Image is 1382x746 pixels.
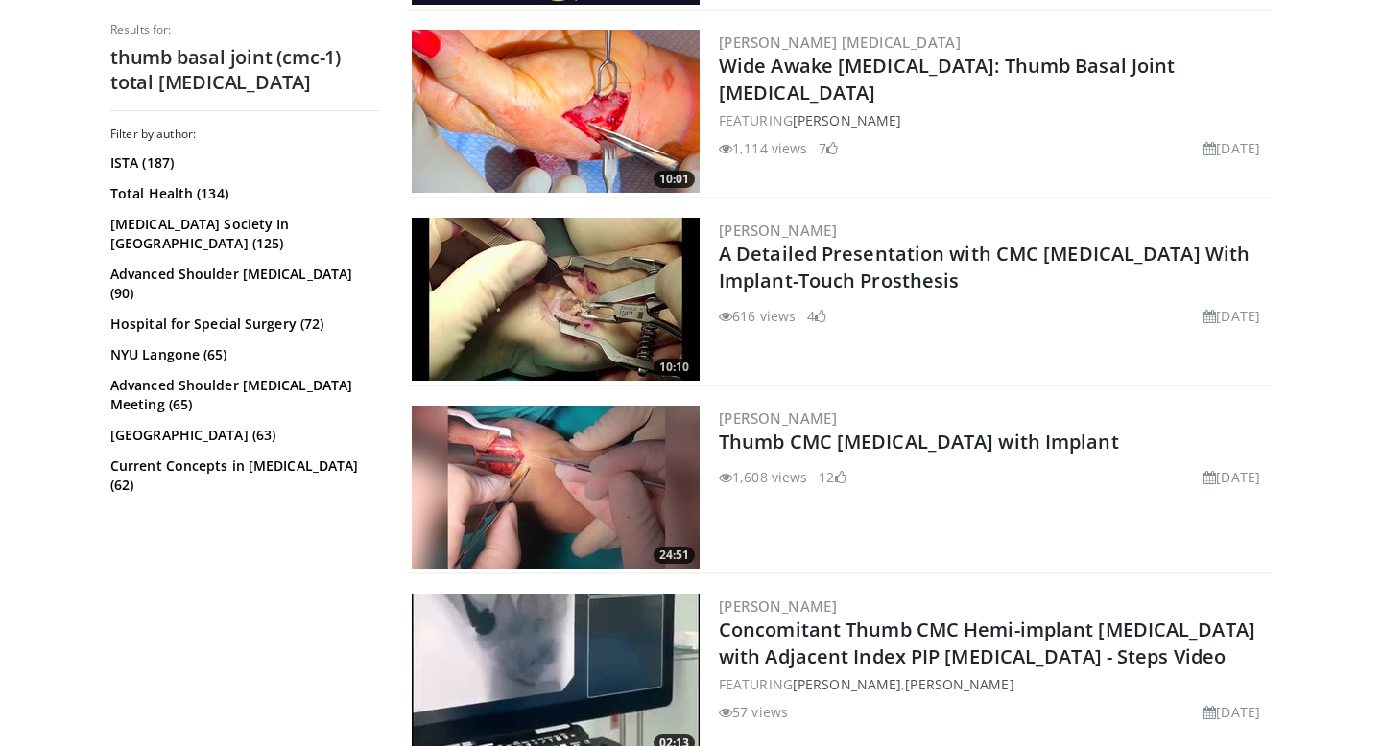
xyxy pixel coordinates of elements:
[412,218,700,381] a: 10:10
[412,30,700,193] a: 10:01
[654,547,695,564] span: 24:51
[719,674,1268,694] div: FEATURING ,
[110,376,374,414] a: Advanced Shoulder [MEDICAL_DATA] Meeting (65)
[110,22,379,37] p: Results for:
[110,345,374,364] a: NYU Langone (65)
[719,53,1175,105] a: Wide Awake [MEDICAL_DATA]: Thumb Basal Joint [MEDICAL_DATA]
[654,171,695,188] span: 10:01
[719,702,788,722] li: 57 views
[719,138,807,158] li: 1,114 views
[1203,306,1260,326] li: [DATE]
[719,33,961,52] a: [PERSON_NAME] [MEDICAL_DATA]
[719,306,796,326] li: 616 views
[412,406,700,569] img: e1b8c846-3f83-4ba8-a655-7f1df0fe6f78.300x170_q85_crop-smart_upscale.jpg
[719,110,1268,130] div: FEATURING
[719,617,1255,669] a: Concomitant Thumb CMC Hemi-implant [MEDICAL_DATA] with Adjacent Index PIP [MEDICAL_DATA] - Steps ...
[110,153,374,173] a: ISTA (187)
[793,111,901,129] a: [PERSON_NAME]
[110,456,374,495] a: Current Concepts in [MEDICAL_DATA] (62)
[110,215,374,253] a: [MEDICAL_DATA] Society In [GEOGRAPHIC_DATA] (125)
[412,218,700,381] img: 83b58d5c-2a9f-42e3-aaf7-ea8f0bd97d8d.300x170_q85_crop-smart_upscale.jpg
[719,408,837,428] a: [PERSON_NAME]
[793,675,901,693] a: [PERSON_NAME]
[110,127,379,142] h3: Filter by author:
[110,45,379,95] h2: thumb basal joint (cmc-1) total [MEDICAL_DATA]
[719,467,807,487] li: 1,608 views
[412,30,700,193] img: 224847ca-dbea-4379-ba56-dd9ddb5e56d3.png.300x170_q85_crop-smart_upscale.png
[110,315,374,334] a: Hospital for Special Surgery (72)
[654,359,695,376] span: 10:10
[905,675,1013,693] a: [PERSON_NAME]
[1203,467,1260,487] li: [DATE]
[412,406,700,569] a: 24:51
[1203,702,1260,722] li: [DATE]
[719,221,837,240] a: [PERSON_NAME]
[819,467,846,487] li: 12
[719,429,1119,455] a: Thumb CMC [MEDICAL_DATA] with Implant
[807,306,826,326] li: 4
[719,241,1250,293] a: A Detailed Presentation with CMC [MEDICAL_DATA] With Implant-Touch Prosthesis
[819,138,838,158] li: 7
[719,596,837,616] a: [PERSON_NAME]
[1203,138,1260,158] li: [DATE]
[110,184,374,203] a: Total Health (134)
[110,265,374,303] a: Advanced Shoulder [MEDICAL_DATA] (90)
[110,426,374,445] a: [GEOGRAPHIC_DATA] (63)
